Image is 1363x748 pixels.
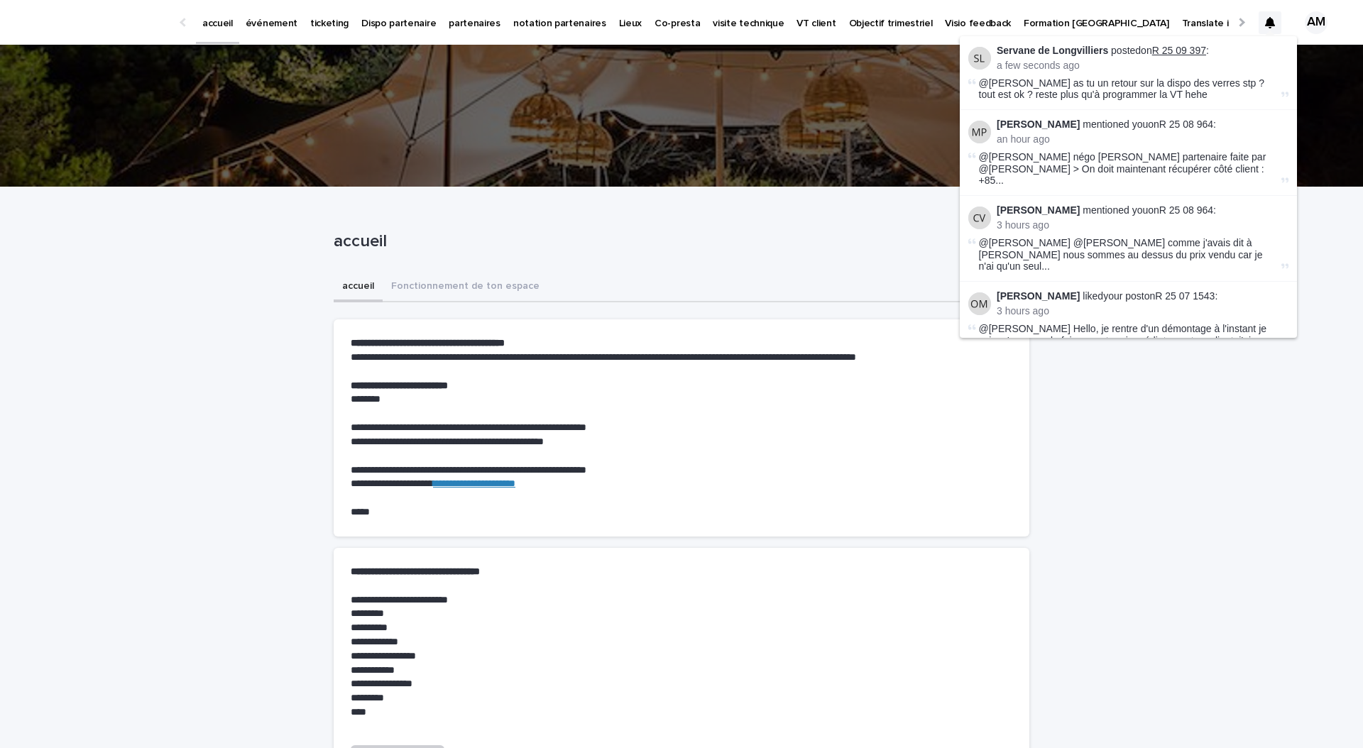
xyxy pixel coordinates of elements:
[997,204,1080,216] strong: [PERSON_NAME]
[334,231,1024,252] p: accueil
[334,273,383,302] button: accueil
[997,45,1288,57] p: posted on :
[979,323,1279,358] span: @[PERSON_NAME] Hello, je rentre d'un démontage à l'instant je vais m'occuper de faire un retour i...
[383,273,548,302] button: Fonctionnement de ton espace
[997,45,1108,56] strong: Servane de Longvilliers
[979,237,1279,273] span: @[PERSON_NAME] @[PERSON_NAME] comme j'avais dit à [PERSON_NAME] nous sommes au dessus du prix ven...
[1159,204,1213,216] a: R 25 08 964
[997,219,1288,231] p: 3 hours ago
[997,290,1080,302] strong: [PERSON_NAME]
[968,47,991,70] img: Servane de Longvilliers
[968,121,991,143] img: Maureen Pilaud
[979,151,1279,187] span: @[PERSON_NAME] négo [PERSON_NAME] partenaire faite par @[PERSON_NAME] > On doit maintenant récupé...
[997,119,1080,130] strong: [PERSON_NAME]
[28,9,166,37] img: Ls34BcGeRexTGTNfXpUC
[1152,45,1206,56] a: R 25 09 397
[997,204,1288,216] p: mentioned you on :
[997,133,1288,145] p: an hour ago
[1159,119,1213,130] a: R 25 08 964
[997,60,1288,72] p: a few seconds ago
[997,290,1288,302] p: liked your post on R 25 07 1543 :
[968,292,991,315] img: Olivia Marchand
[979,77,1265,101] span: @[PERSON_NAME] as tu un retour sur la dispo des verres stp ? tout est ok ? reste plus qu'à progra...
[997,119,1288,131] p: mentioned you on :
[968,207,991,229] img: Cynthia Vitale
[1305,11,1328,34] div: AM
[997,305,1288,317] p: 3 hours ago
